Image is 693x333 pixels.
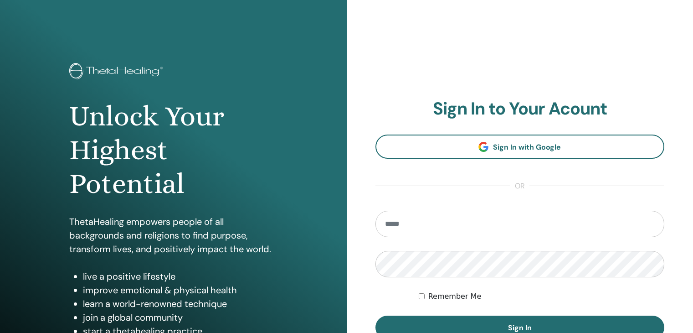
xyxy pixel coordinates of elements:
div: Keep me authenticated indefinitely or until I manually logout [419,291,664,302]
a: Sign In with Google [375,135,665,159]
label: Remember Me [428,291,482,302]
h1: Unlock Your Highest Potential [69,99,277,201]
li: join a global community [83,311,277,324]
span: Sign In with Google [493,142,561,152]
h2: Sign In to Your Acount [375,99,665,120]
li: learn a world-renowned technique [83,297,277,311]
li: improve emotional & physical health [83,283,277,297]
span: or [510,181,529,192]
span: Sign In [508,323,532,333]
li: live a positive lifestyle [83,270,277,283]
p: ThetaHealing empowers people of all backgrounds and religions to find purpose, transform lives, a... [69,215,277,256]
